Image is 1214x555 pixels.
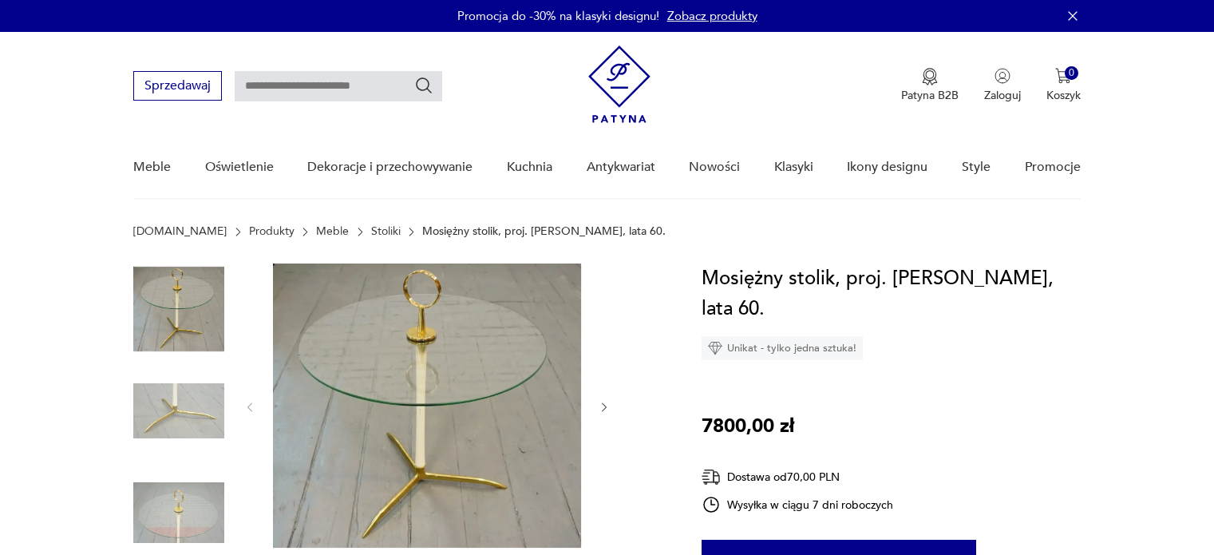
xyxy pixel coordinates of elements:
[133,137,171,198] a: Meble
[587,137,655,198] a: Antykwariat
[273,264,581,548] img: Zdjęcie produktu Mosiężny stolik, proj. Cesare Lacca, lata 60.
[133,264,224,355] img: Zdjęcie produktu Mosiężny stolik, proj. Cesare Lacca, lata 60.
[702,467,721,487] img: Ikona dostawy
[689,137,740,198] a: Nowości
[962,137,991,198] a: Style
[995,68,1010,84] img: Ikonka użytkownika
[774,137,813,198] a: Klasyki
[133,366,224,457] img: Zdjęcie produktu Mosiężny stolik, proj. Cesare Lacca, lata 60.
[708,341,722,355] img: Ikona diamentu
[901,68,959,103] button: Patyna B2B
[371,225,401,238] a: Stoliki
[588,46,650,123] img: Patyna - sklep z meblami i dekoracjami vintage
[133,81,222,93] a: Sprzedawaj
[133,71,222,101] button: Sprzedawaj
[847,137,927,198] a: Ikony designu
[457,8,659,24] p: Promocja do -30% na klasyki designu!
[249,225,295,238] a: Produkty
[1025,137,1081,198] a: Promocje
[1046,88,1081,103] p: Koszyk
[984,68,1021,103] button: Zaloguj
[901,68,959,103] a: Ikona medaluPatyna B2B
[702,411,794,442] p: 7800,00 zł
[984,88,1021,103] p: Zaloguj
[901,88,959,103] p: Patyna B2B
[702,336,863,360] div: Unikat - tylko jedna sztuka!
[133,225,227,238] a: [DOMAIN_NAME]
[667,8,757,24] a: Zobacz produkty
[422,225,666,238] p: Mosiężny stolik, proj. [PERSON_NAME], lata 60.
[307,137,473,198] a: Dekoracje i przechowywanie
[1065,66,1078,80] div: 0
[1055,68,1071,84] img: Ikona koszyka
[1046,68,1081,103] button: 0Koszyk
[316,225,349,238] a: Meble
[702,495,893,514] div: Wysyłka w ciągu 7 dni roboczych
[507,137,552,198] a: Kuchnia
[702,264,1081,324] h1: Mosiężny stolik, proj. [PERSON_NAME], lata 60.
[414,76,433,95] button: Szukaj
[702,467,893,487] div: Dostawa od 70,00 PLN
[205,137,274,198] a: Oświetlenie
[922,68,938,85] img: Ikona medalu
